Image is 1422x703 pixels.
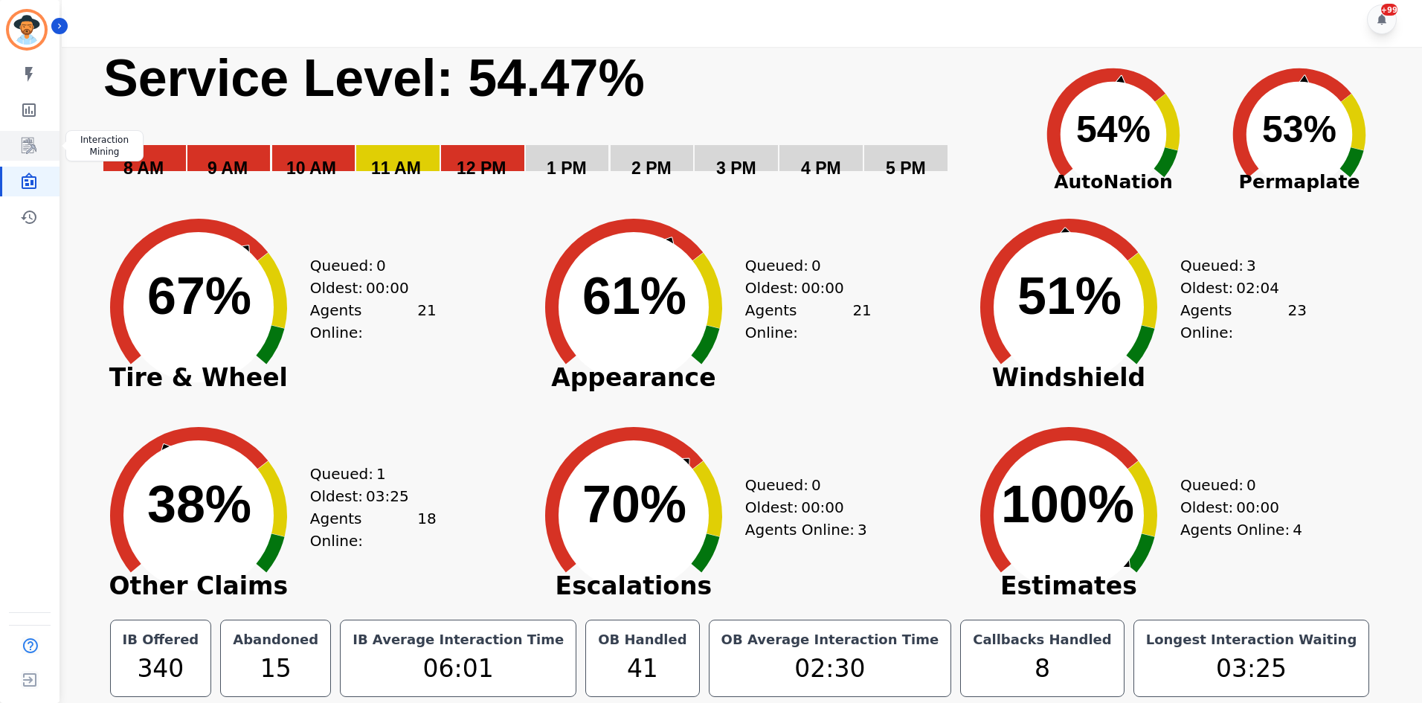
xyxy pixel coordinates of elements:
[718,650,942,687] div: 02:30
[1246,254,1256,277] span: 3
[1180,299,1307,344] div: Agents Online:
[886,158,926,178] text: 5 PM
[417,299,436,344] span: 21
[1180,474,1292,496] div: Queued:
[745,474,857,496] div: Queued:
[123,158,164,178] text: 8 AM
[366,485,409,507] span: 03:25
[970,650,1115,687] div: 8
[207,158,248,178] text: 9 AM
[1143,650,1360,687] div: 03:25
[716,158,756,178] text: 3 PM
[595,650,689,687] div: 41
[582,267,686,325] text: 61%
[87,579,310,594] span: Other Claims
[1076,109,1151,150] text: 54%
[1180,496,1292,519] div: Oldest:
[745,299,872,344] div: Agents Online:
[147,267,251,325] text: 67%
[801,158,841,178] text: 4 PM
[745,277,857,299] div: Oldest:
[120,650,202,687] div: 340
[745,496,857,519] div: Oldest:
[103,49,645,107] text: Service Level: 54.47%
[102,47,1017,199] svg: Service Level: 0%
[1287,299,1306,344] span: 23
[230,629,321,650] div: Abandoned
[1236,496,1279,519] span: 00:00
[631,158,672,178] text: 2 PM
[811,474,821,496] span: 0
[595,629,689,650] div: OB Handled
[1180,254,1292,277] div: Queued:
[745,519,872,541] div: Agents Online:
[1206,168,1392,196] span: Permaplate
[582,475,686,533] text: 70%
[852,299,871,344] span: 21
[310,254,422,277] div: Queued:
[350,650,567,687] div: 06:01
[9,12,45,48] img: Bordered avatar
[1180,519,1307,541] div: Agents Online:
[718,629,942,650] div: OB Average Interaction Time
[350,629,567,650] div: IB Average Interaction Time
[522,370,745,385] span: Appearance
[1293,519,1302,541] span: 4
[286,158,336,178] text: 10 AM
[376,254,386,277] span: 0
[366,277,409,299] span: 00:00
[230,650,321,687] div: 15
[1017,267,1122,325] text: 51%
[310,299,437,344] div: Agents Online:
[310,507,437,552] div: Agents Online:
[457,158,506,178] text: 12 PM
[1381,4,1397,16] div: +99
[801,496,844,519] span: 00:00
[1262,109,1336,150] text: 53%
[87,370,310,385] span: Tire & Wheel
[811,254,821,277] span: 0
[957,579,1180,594] span: Estimates
[1246,474,1256,496] span: 0
[970,629,1115,650] div: Callbacks Handled
[147,475,251,533] text: 38%
[310,277,422,299] div: Oldest:
[376,463,386,485] span: 1
[120,629,202,650] div: IB Offered
[1020,168,1206,196] span: AutoNation
[745,254,857,277] div: Queued:
[547,158,587,178] text: 1 PM
[1001,475,1134,533] text: 100%
[1143,629,1360,650] div: Longest Interaction Waiting
[957,370,1180,385] span: Windshield
[310,463,422,485] div: Queued:
[858,519,867,541] span: 3
[522,579,745,594] span: Escalations
[801,277,844,299] span: 00:00
[1236,277,1279,299] span: 02:04
[371,158,421,178] text: 11 AM
[417,507,436,552] span: 18
[310,485,422,507] div: Oldest:
[1180,277,1292,299] div: Oldest:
